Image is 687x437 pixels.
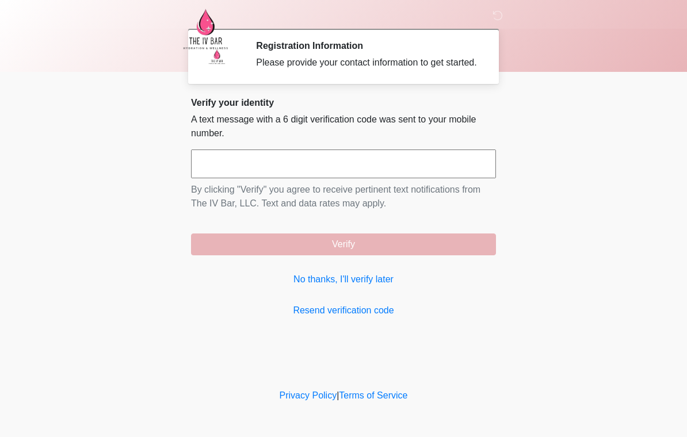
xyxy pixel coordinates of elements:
[337,390,339,400] a: |
[191,97,496,108] h2: Verify your identity
[191,183,496,210] p: By clicking "Verify" you agree to receive pertinent text notifications from The IV Bar, LLC. Text...
[191,304,496,317] a: Resend verification code
[256,56,479,70] div: Please provide your contact information to get started.
[191,233,496,255] button: Verify
[191,273,496,286] a: No thanks, I'll verify later
[191,113,496,140] p: A text message with a 6 digit verification code was sent to your mobile number.
[339,390,407,400] a: Terms of Service
[280,390,337,400] a: Privacy Policy
[180,9,231,49] img: The IV Bar, LLC Logo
